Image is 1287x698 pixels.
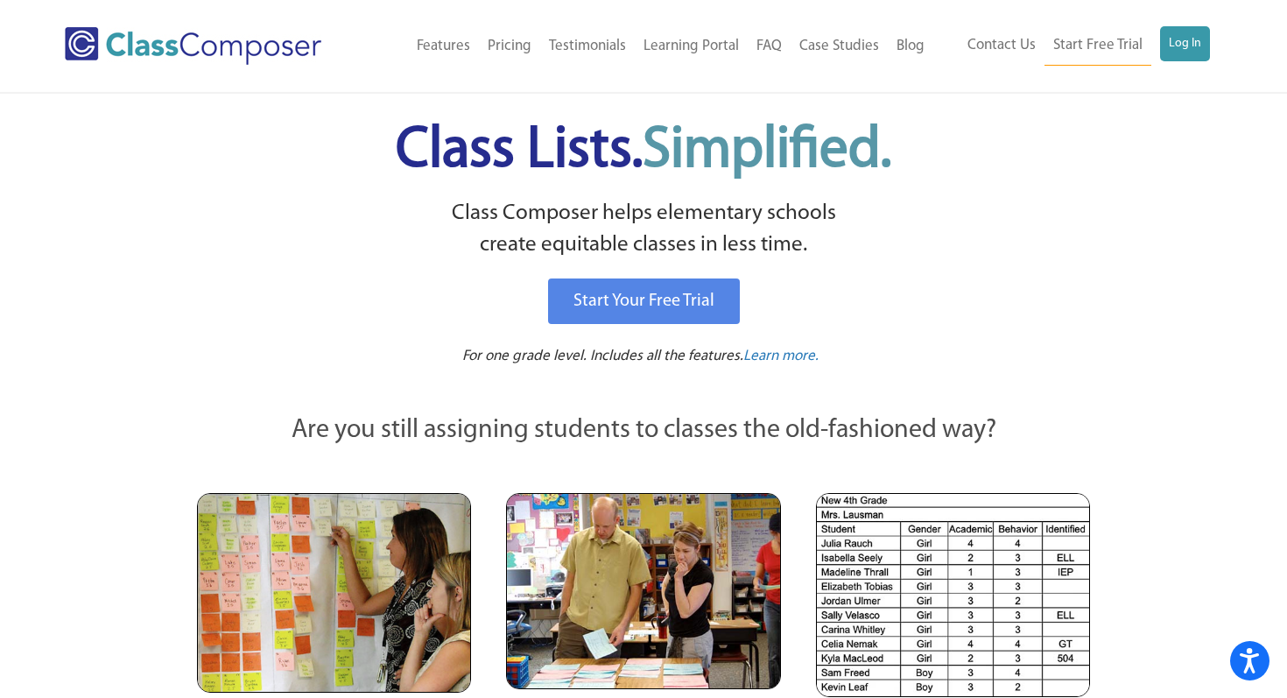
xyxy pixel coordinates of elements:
a: Features [408,27,479,66]
span: For one grade level. Includes all the features. [462,349,743,363]
nav: Header Menu [367,27,933,66]
span: Start Your Free Trial [573,293,714,310]
a: Contact Us [959,26,1044,65]
span: Class Lists. [396,123,891,180]
span: Learn more. [743,349,819,363]
img: Teachers Looking at Sticky Notes [197,493,471,693]
a: Start Free Trial [1044,26,1151,66]
a: FAQ [748,27,791,66]
img: Spreadsheets [816,493,1090,697]
img: Class Composer [65,27,321,65]
nav: Header Menu [933,26,1210,66]
p: Class Composer helps elementary schools create equitable classes in less time. [194,198,1093,262]
span: Simplified. [643,123,891,180]
p: Are you still assigning students to classes the old-fashioned way? [197,412,1090,450]
a: Blog [888,27,933,66]
a: Learn more. [743,346,819,368]
a: Learning Portal [635,27,748,66]
a: Pricing [479,27,540,66]
a: Case Studies [791,27,888,66]
a: Start Your Free Trial [548,278,740,324]
a: Log In [1160,26,1210,61]
a: Testimonials [540,27,635,66]
img: Blue and Pink Paper Cards [506,493,780,688]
